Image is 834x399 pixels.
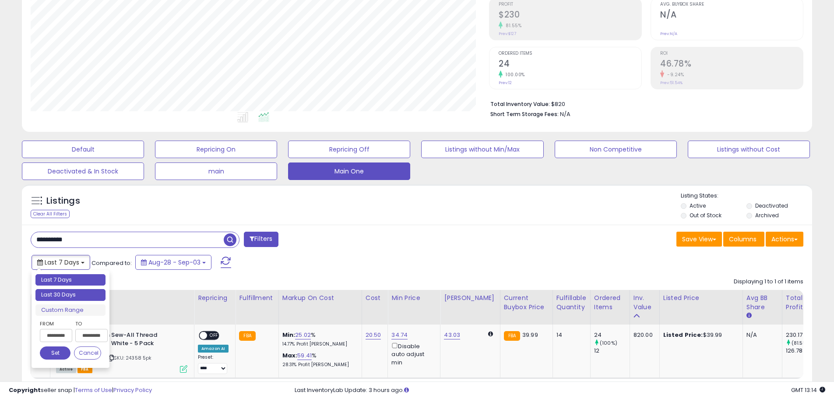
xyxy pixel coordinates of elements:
[490,100,550,108] b: Total Inventory Value:
[207,332,221,339] span: OFF
[676,232,722,247] button: Save View
[297,351,312,360] a: 59.41
[556,331,584,339] div: 14
[499,10,641,21] h2: $230
[366,331,381,339] a: 20.50
[295,386,825,395] div: Last InventoryLab Update: 3 hours ago.
[723,232,764,247] button: Columns
[503,22,521,29] small: 81.55%
[490,110,559,118] b: Short Term Storage Fees:
[503,71,525,78] small: 100.00%
[155,162,277,180] button: main
[786,347,821,355] div: 126.78
[75,319,101,328] label: To
[391,331,408,339] a: 34.74
[499,80,512,85] small: Prev: 12
[22,162,144,180] button: Deactivated & In Stock
[560,110,570,118] span: N/A
[56,331,187,372] div: ASIN:
[734,278,803,286] div: Displaying 1 to 1 of 1 items
[660,31,677,36] small: Prev: N/A
[282,341,355,347] p: 14.77% Profit [PERSON_NAME]
[22,141,144,158] button: Default
[594,293,626,312] div: Ordered Items
[75,386,112,394] a: Terms of Use
[295,331,311,339] a: 25.02
[660,80,683,85] small: Prev: 51.54%
[663,331,703,339] b: Listed Price:
[278,290,362,325] th: The percentage added to the cost of goods (COGS) that forms the calculator for Min & Max prices.
[746,331,775,339] div: N/A
[107,354,152,361] span: | SKU: 24358 5pk
[499,2,641,7] span: Profit
[244,232,278,247] button: Filters
[594,347,630,355] div: 12
[282,293,358,303] div: Markup on Cost
[792,339,812,346] small: (81.55%)
[35,274,106,286] li: Last 7 Days
[288,141,410,158] button: Repricing Off
[688,141,810,158] button: Listings without Cost
[786,331,821,339] div: 230.17
[366,293,384,303] div: Cost
[499,51,641,56] span: Ordered Items
[113,386,152,394] a: Privacy Policy
[490,98,797,109] li: $820
[198,293,232,303] div: Repricing
[766,232,803,247] button: Actions
[239,293,274,303] div: Fulfillment
[31,210,70,218] div: Clear All Filters
[746,293,778,312] div: Avg BB Share
[282,331,355,347] div: %
[444,293,496,303] div: [PERSON_NAME]
[504,331,520,341] small: FBA
[198,354,229,374] div: Preset:
[556,293,587,312] div: Fulfillable Quantity
[35,304,106,316] li: Custom Range
[555,141,677,158] button: Non Competitive
[522,331,538,339] span: 39.99
[45,258,79,267] span: Last 7 Days
[74,346,101,360] button: Cancel
[664,71,684,78] small: -9.24%
[594,331,630,339] div: 24
[91,259,132,267] span: Compared to:
[791,386,825,394] span: 2025-09-12 13:14 GMT
[729,235,757,244] span: Columns
[282,331,296,339] b: Min:
[56,366,76,373] span: All listings currently available for purchase on Amazon
[9,386,41,394] strong: Copyright
[282,351,298,360] b: Max:
[32,255,90,270] button: Last 7 Days
[690,212,721,219] label: Out of Stock
[444,331,460,339] a: 43.03
[54,293,190,303] div: Title
[660,2,803,7] span: Avg. Buybox Share
[9,386,152,395] div: seller snap | |
[504,293,549,312] div: Current Buybox Price
[633,331,653,339] div: 820.00
[391,293,436,303] div: Min Price
[198,345,229,353] div: Amazon AI
[40,319,70,328] label: From
[746,312,752,320] small: Avg BB Share.
[690,202,706,209] label: Active
[40,346,70,360] button: Set
[786,293,818,312] div: Total Profit
[155,141,277,158] button: Repricing On
[660,59,803,71] h2: 46.78%
[391,341,433,367] div: Disable auto adjust min
[288,162,410,180] button: Main One
[46,195,80,207] h5: Listings
[499,59,641,71] h2: 24
[600,339,617,346] small: (100%)
[660,10,803,21] h2: N/A
[660,51,803,56] span: ROI
[35,289,106,301] li: Last 30 Days
[499,31,516,36] small: Prev: $127
[282,362,355,368] p: 28.31% Profit [PERSON_NAME]
[663,293,739,303] div: Listed Price
[663,331,736,339] div: $39.99
[76,331,182,350] b: Gutermann Sew-All Thread 1,094yd, Nu White - 5 Pack
[148,258,201,267] span: Aug-28 - Sep-03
